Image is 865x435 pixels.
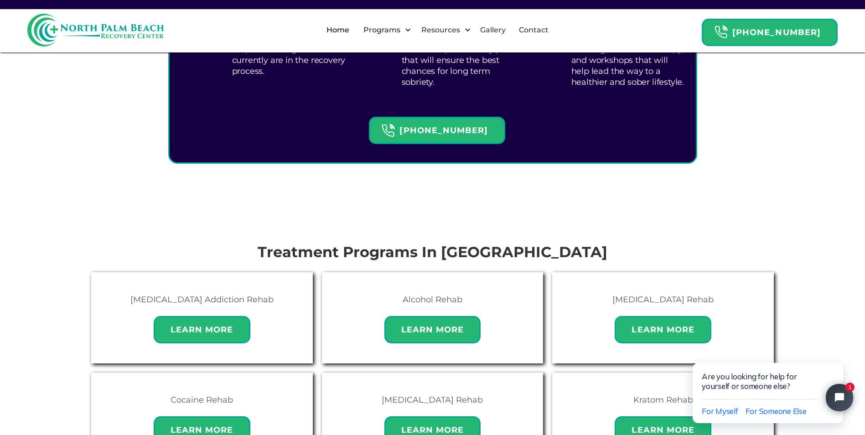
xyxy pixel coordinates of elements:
h4: [MEDICAL_DATA] Rehab [382,393,483,407]
a: Home [321,16,355,45]
strong: Learn More [171,325,233,335]
div: Resources [414,16,473,45]
h4: [MEDICAL_DATA] Addiction Rehab [130,292,274,307]
strong: Learn More [632,425,694,435]
a: Header Calendar Icons[PHONE_NUMBER] [702,14,838,46]
div: Resources [419,25,462,36]
a: Learn More [154,311,250,343]
a: Gallery [475,16,511,45]
div: Programs [356,16,414,45]
strong: Learn More [632,325,694,335]
img: Header Calendar Icons [381,124,395,138]
strong: Learn More [171,425,233,435]
strong: [PHONE_NUMBER] [399,125,488,135]
strong: [PHONE_NUMBER] [732,27,821,37]
div: The first step in making a map is knowing where we currently are in the recovery process. [232,31,347,79]
h4: [MEDICAL_DATA] Rehab [612,292,714,307]
h4: Alcohol Rehab [403,292,462,307]
iframe: Tidio Chat [673,334,865,435]
h2: Treatment Programs In [GEOGRAPHIC_DATA] [87,241,779,263]
a: Contact [513,16,554,45]
div: Our master level clinicians will develop a recovery plan that will ensure the best chances for lo... [402,31,517,90]
strong: Learn More [401,425,464,435]
a: Learn More [384,311,481,343]
a: Learn More [615,311,711,343]
h4: Kratom Rehab [633,393,693,407]
a: Header Calendar Icons[PHONE_NUMBER] [369,112,505,144]
h4: Cocaine Rehab [171,393,233,407]
strong: Learn More [401,325,464,335]
div: Programs [361,25,403,36]
div: You will attend group meeting, individual therapy, and workshops that will help lead the way to a... [571,31,687,90]
img: Header Calendar Icons [714,25,728,39]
